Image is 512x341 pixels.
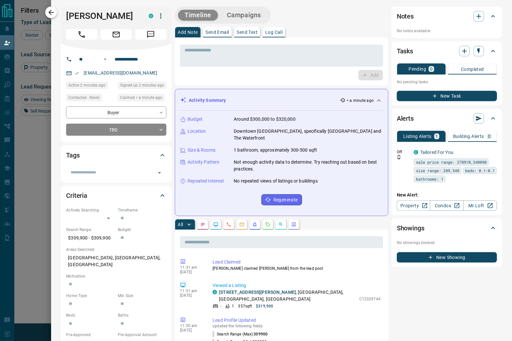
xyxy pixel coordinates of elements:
p: Lead Claimed [213,259,381,266]
span: Active 2 minutes ago [68,82,105,89]
p: Viewed a Listing [213,282,381,289]
button: Campaigns [220,10,268,20]
button: New Task [397,91,497,101]
div: Sat Sep 13 2025 [66,82,115,91]
p: , [GEOGRAPHIC_DATA], [GEOGRAPHIC_DATA], [GEOGRAPHIC_DATA] [219,289,356,303]
button: Open [101,55,109,63]
h2: Tasks [397,46,413,56]
h2: Tags [66,150,79,160]
p: Listing Alerts [403,134,432,139]
p: 357 sqft [238,303,252,309]
a: Condos [430,200,464,211]
div: condos.ca [213,290,217,294]
p: 11:31 am [180,289,203,293]
p: 0 [430,67,433,71]
p: [DATE] [180,270,203,274]
p: Pending [408,67,426,71]
p: Motivation: [66,273,166,279]
p: Beds: [66,312,115,318]
div: Activity Summary< a minute ago [180,94,383,106]
p: 11:31 am [180,265,203,270]
div: Showings [397,220,497,236]
svg: Requests [265,222,270,227]
a: Mr.Loft [464,200,497,211]
p: No notes available [397,28,497,34]
p: Activity Summary [189,97,226,104]
p: Around $300,000 to $320,000 [234,116,296,123]
p: No pending tasks [397,77,497,87]
span: Claimed < a minute ago [120,94,162,101]
a: [EMAIL_ADDRESS][DOMAIN_NAME] [84,70,157,75]
svg: Listing Alerts [252,222,257,227]
div: Alerts [397,111,497,126]
p: updated the following fields: [213,324,381,328]
p: [DATE] [180,293,203,298]
span: sale price range: 278910,340890 [416,159,487,165]
p: 1 [232,303,234,309]
p: < a minute ago [347,98,374,103]
p: Home Type: [66,293,115,299]
svg: Push Notification Only [397,155,401,159]
p: New Alert: [397,192,497,198]
p: Timeframe: [118,207,166,213]
p: 0 [488,134,491,139]
p: Pre-Approval Amount: [118,332,166,338]
p: 11:30 am [180,323,203,328]
span: beds: 0.1-0.1 [465,167,495,174]
svg: Agent Actions [291,222,297,227]
svg: Emails [239,222,244,227]
p: Log Call [265,30,283,34]
p: 1 [436,134,438,139]
span: Email [101,29,132,40]
div: Tasks [397,43,497,59]
svg: Opportunities [278,222,284,227]
p: Pre-Approved: [66,332,115,338]
p: Repeated Interest [187,178,224,184]
p: Baths: [118,312,166,318]
div: Buyer [66,106,166,118]
a: Property [397,200,430,211]
p: [PERSON_NAME] claimed [PERSON_NAME] from the lead pool [213,266,381,271]
p: Budget: [118,227,166,233]
button: Timeline [178,10,218,20]
div: TBD [66,124,166,136]
button: Open [155,168,164,177]
p: Location [187,128,206,135]
h1: [PERSON_NAME] [66,11,139,21]
p: Search Range (Max) : [213,331,268,337]
p: 1 bathroom, approximately 300-500 sqft [234,147,317,154]
p: Send Text [237,30,258,34]
p: All [178,222,183,227]
h2: Criteria [66,190,87,201]
p: C12329744 [359,296,381,302]
p: Actively Searching: [66,207,115,213]
p: $319,900 [256,303,273,309]
a: Tailored For You [420,150,453,155]
p: Off [397,149,410,155]
button: New Showing [397,252,497,263]
div: Tags [66,147,166,163]
span: Contacted - Never [68,94,100,101]
p: Add Note [178,30,198,34]
span: Message [135,29,166,40]
svg: Notes [200,222,205,227]
p: Search Range: [66,227,115,233]
button: Regenerate [261,194,302,205]
p: Send Email [206,30,229,34]
h2: Showings [397,223,424,233]
div: condos.ca [149,14,153,18]
p: No repeated views of listings or buildings [234,178,318,184]
svg: Lead Browsing Activity [213,222,218,227]
p: Budget [187,116,202,123]
p: [DATE] [180,328,203,333]
a: [STREET_ADDRESS][PERSON_NAME] [219,290,296,295]
p: Lead Profile Updated [213,317,381,324]
p: [GEOGRAPHIC_DATA], [GEOGRAPHIC_DATA], [GEOGRAPHIC_DATA] [66,252,166,270]
span: size range: 289,548 [416,167,459,174]
span: Call [66,29,97,40]
div: condos.ca [414,150,418,155]
p: Areas Searched: [66,247,166,252]
p: Size & Rooms [187,147,215,154]
div: Sat Sep 13 2025 [118,94,166,103]
div: Sat Sep 13 2025 [118,82,166,91]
